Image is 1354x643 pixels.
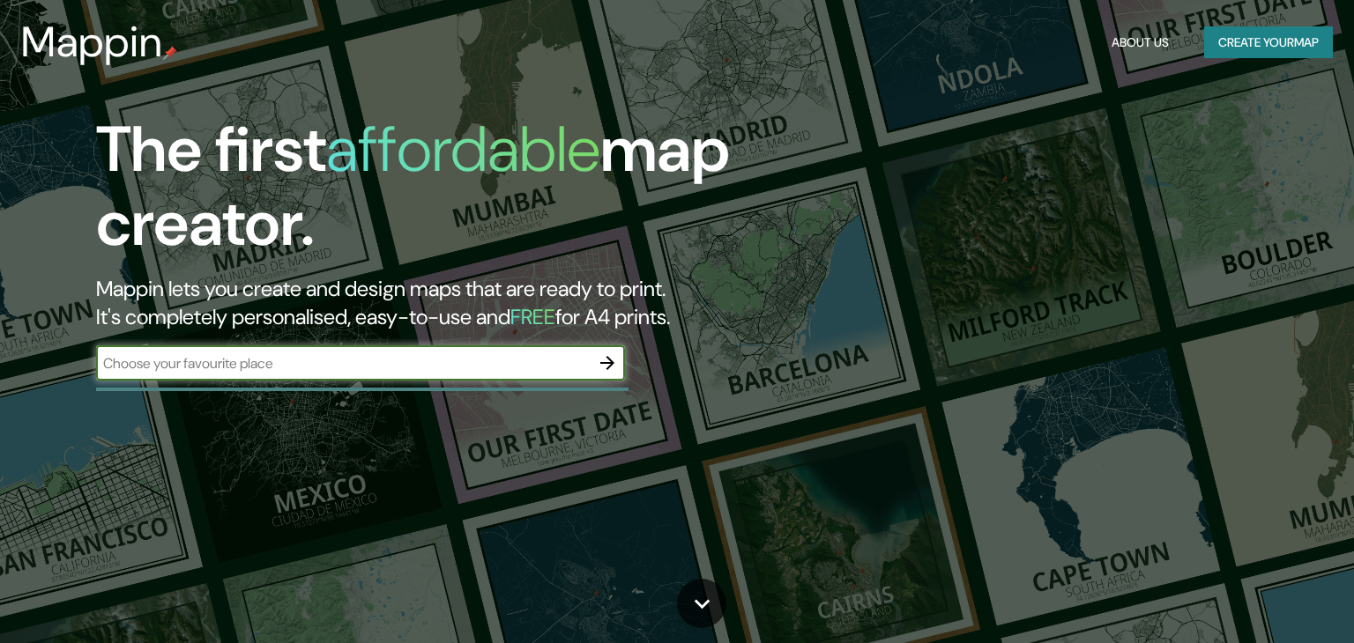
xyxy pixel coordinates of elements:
[510,303,555,330] h5: FREE
[21,18,163,67] h3: Mappin
[326,108,600,190] h1: affordable
[96,113,773,275] h1: The first map creator.
[1204,26,1333,59] button: Create yourmap
[96,353,590,373] input: Choose your favourite place
[1105,26,1176,59] button: About Us
[96,275,773,331] h2: Mappin lets you create and design maps that are ready to print. It's completely personalised, eas...
[163,46,177,60] img: mappin-pin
